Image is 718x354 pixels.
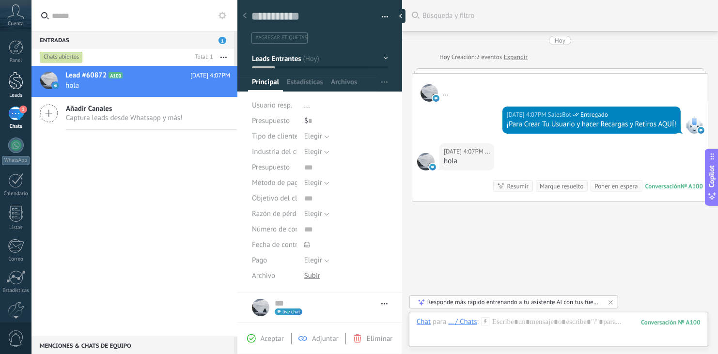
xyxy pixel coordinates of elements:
div: Fecha de contrato [252,237,297,253]
div: [DATE] 4:07PM [444,147,485,156]
div: Responde más rápido entrenando a tu asistente AI con tus fuentes de datos [427,298,601,306]
div: Compañía [252,322,297,337]
div: Pago [252,253,297,268]
span: 2 eventos [476,52,502,62]
span: hola [65,81,212,90]
div: Razón de pérdida [252,206,297,222]
div: Hoy [555,36,565,45]
span: Elegir [304,132,322,141]
div: WhatsApp [2,156,30,165]
div: Leads [2,92,30,99]
div: Panel [2,58,30,64]
div: Ocultar [396,9,406,23]
span: live chat [282,309,300,314]
a: Lead #60872 A100 [DATE] 4:07PM hola [31,66,237,97]
span: Presupuesto [252,164,290,171]
span: ... [417,153,435,170]
div: Total: 1 [191,52,213,62]
span: Presupuesto [252,116,290,125]
div: Usuario resp. [252,98,297,113]
button: Elegir [304,206,329,222]
span: [DATE] 4:07PM [190,71,230,80]
span: 1 [19,106,27,113]
div: Tipo de cliente [252,129,297,144]
span: SalesBot [548,110,571,120]
span: Industria del cliente [252,148,314,155]
button: Más [213,48,234,66]
div: Poner en espera [594,182,638,191]
button: Elegir [304,129,329,144]
span: A100 [109,72,123,78]
img: onlinechat.svg [698,127,704,134]
div: Menciones & Chats de equipo [31,337,234,354]
span: ... [421,84,438,102]
span: Elegir [304,209,322,218]
span: Elegir [304,178,322,187]
img: onlinechat.svg [52,82,59,89]
div: ¡Para Crear Tu Usuario y hacer Recargas y Retiros AQUÍ! [507,120,677,129]
img: onlinechat.svg [429,164,436,170]
span: Archivo [252,272,275,279]
span: Copilot [707,165,717,187]
div: Resumir [507,182,529,191]
div: Chats [2,123,30,130]
div: hola [444,156,490,166]
span: SalesBot [686,116,703,134]
span: Búsqueda y filtro [422,11,708,20]
span: Fecha de contrato [252,241,308,248]
span: Captura leads desde Whatsapp y más! [66,113,183,123]
div: ... / Chats [448,317,477,326]
span: Tipo de cliente [252,133,298,140]
button: Elegir [304,175,329,191]
span: #agregar etiquetas [255,34,307,41]
span: Elegir [304,147,322,156]
button: Elegir [304,253,329,268]
div: Presupuesto [252,113,297,129]
span: Entregado [580,110,608,120]
div: Conversación [645,182,681,190]
div: Marque resuelto [540,182,583,191]
span: Eliminar [367,334,392,343]
div: Hoy [439,52,452,62]
button: Elegir [304,144,329,160]
span: ... [485,147,490,156]
span: Lead #60872 [65,71,107,80]
div: Calendario [2,191,30,197]
span: Estadísticas [287,77,323,92]
div: Método de pago [252,175,297,191]
span: 1 [219,37,226,44]
span: Objetivo del cliente [252,195,313,202]
div: Industria del cliente [252,144,297,160]
div: 100 [641,318,701,326]
div: [DATE] 4:07PM [507,110,548,120]
div: Archivo [252,268,297,284]
div: Estadísticas [2,288,30,294]
div: $ [304,113,388,129]
div: Entradas [31,31,234,48]
span: Adjuntar [312,334,339,343]
span: : [477,317,479,327]
img: onlinechat.svg [433,95,439,102]
span: ... [443,89,449,98]
span: Añadir Canales [66,104,183,113]
span: Archivos [331,77,357,92]
div: Listas [2,225,30,231]
div: Número de contrato [252,222,297,237]
span: Principal [252,77,279,92]
span: Elegir [304,256,322,265]
span: Usuario resp. [252,101,292,110]
div: Chats abiertos [40,51,83,63]
span: Número de contrato [252,226,314,233]
span: Aceptar [261,334,284,343]
span: Razón de pérdida [252,210,306,217]
span: Método de pago [252,179,302,186]
span: Pago [252,257,267,264]
div: Presupuesto [252,160,297,175]
div: Correo [2,256,30,262]
span: Cuenta [8,21,24,27]
span: para [433,317,446,327]
span: ... [304,101,310,110]
div: № A100 [681,182,703,190]
div: Creación: [439,52,528,62]
div: Objetivo del cliente [252,191,297,206]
